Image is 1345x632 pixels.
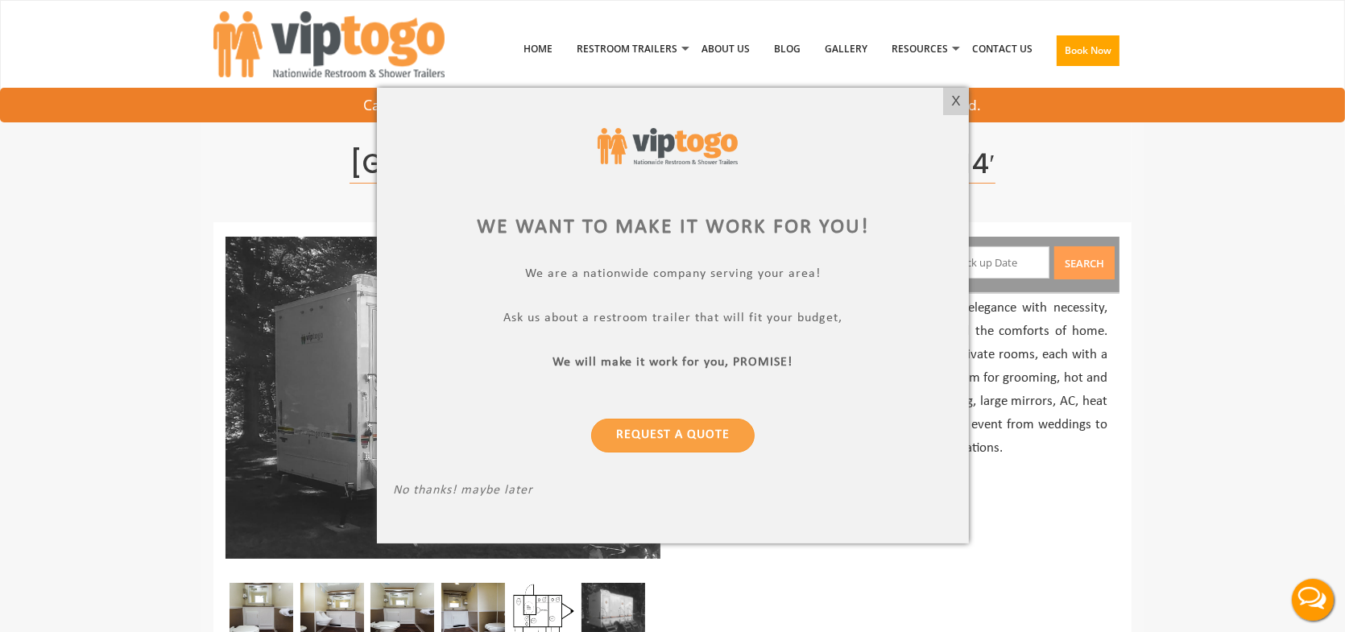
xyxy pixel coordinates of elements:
[552,357,793,370] b: We will make it work for you, PROMISE!
[590,419,754,453] a: Request a Quote
[1281,568,1345,632] button: Live Chat
[393,213,953,243] div: We want to make it work for you!
[393,312,953,330] p: Ask us about a restroom trailer that will fit your budget,
[943,88,968,115] div: X
[598,128,738,163] img: viptogo logo
[393,267,953,286] p: We are a nationwide company serving your area!
[393,484,953,502] p: No thanks! maybe later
